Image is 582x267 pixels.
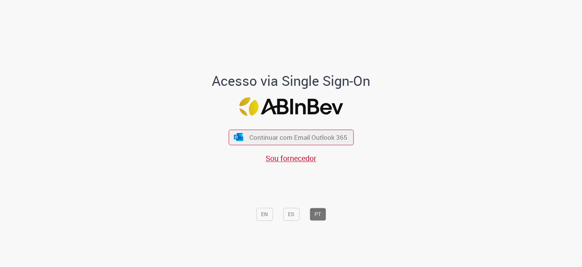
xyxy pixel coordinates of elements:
[283,208,299,221] button: ES
[233,133,244,141] img: ícone Azure/Microsoft 360
[186,73,396,88] h1: Acesso via Single Sign-On
[266,153,316,163] a: Sou fornecedor
[310,208,326,221] button: PT
[239,98,343,116] img: Logo ABInBev
[228,130,354,145] button: ícone Azure/Microsoft 360 Continuar com Email Outlook 365
[249,133,347,142] span: Continuar com Email Outlook 365
[256,208,273,221] button: EN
